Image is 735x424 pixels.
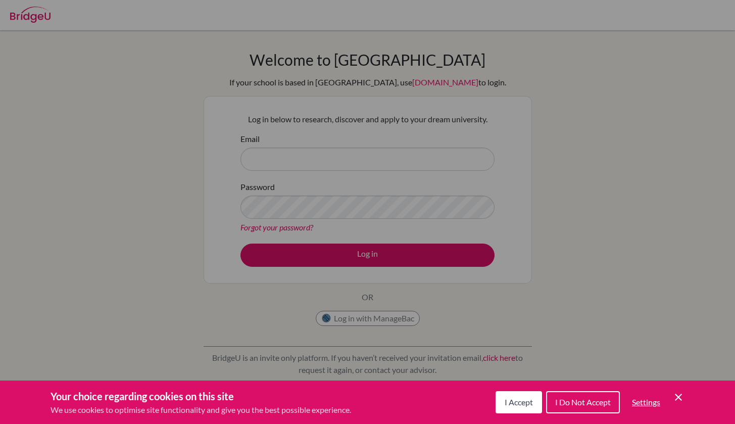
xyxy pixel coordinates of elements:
[546,391,620,413] button: I Do Not Accept
[672,391,684,403] button: Save and close
[505,397,533,407] span: I Accept
[496,391,542,413] button: I Accept
[51,404,351,416] p: We use cookies to optimise site functionality and give you the best possible experience.
[51,389,351,404] h3: Your choice regarding cookies on this site
[624,392,668,412] button: Settings
[632,397,660,407] span: Settings
[555,397,611,407] span: I Do Not Accept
